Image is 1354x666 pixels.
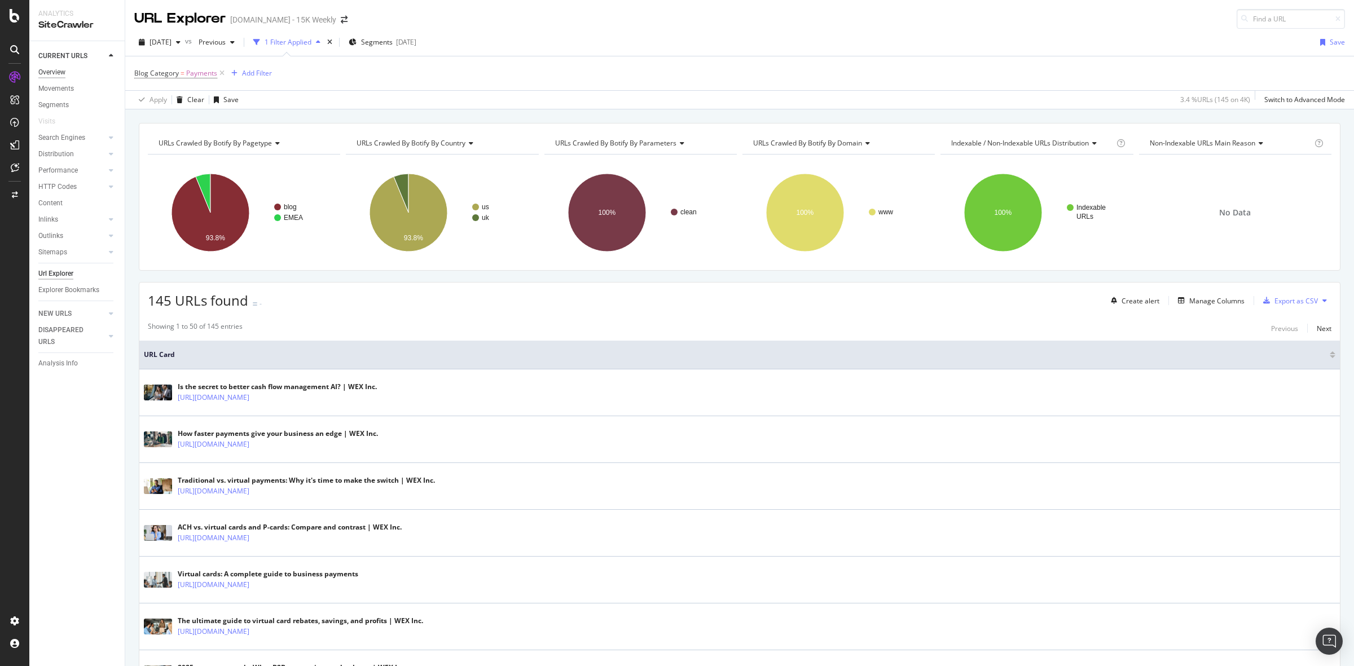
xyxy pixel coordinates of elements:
[680,208,697,216] text: clean
[38,324,95,348] div: DISAPPEARED URLS
[178,439,249,450] a: [URL][DOMAIN_NAME]
[1189,296,1245,306] div: Manage Columns
[38,284,99,296] div: Explorer Bookmarks
[284,214,303,222] text: EMEA
[742,164,933,262] svg: A chart.
[134,68,179,78] span: Blog Category
[38,246,105,258] a: Sitemaps
[482,214,490,222] text: uk
[38,230,63,242] div: Outlinks
[38,99,69,111] div: Segments
[38,246,67,258] div: Sitemaps
[178,429,378,439] div: How faster payments give your business an edge | WEX Inc.
[249,33,325,51] button: 1 Filter Applied
[172,91,204,109] button: Clear
[284,203,297,211] text: blog
[995,209,1012,217] text: 100%
[38,358,78,369] div: Analysis Info
[544,164,735,262] svg: A chart.
[187,95,204,104] div: Clear
[134,91,167,109] button: Apply
[178,475,435,486] div: Traditional vs. virtual payments: Why it's time to make the switch | WEX Inc.
[38,67,65,78] div: Overview
[1237,9,1345,29] input: Find a URL
[940,164,1131,262] div: A chart.
[357,138,465,148] span: URLs Crawled By Botify By country
[148,291,248,310] span: 145 URLs found
[38,132,105,144] a: Search Engines
[1219,207,1251,218] span: No Data
[553,134,727,152] h4: URLs Crawled By Botify By parameters
[354,134,528,152] h4: URLs Crawled By Botify By country
[38,19,116,32] div: SiteCrawler
[325,37,335,48] div: times
[194,33,239,51] button: Previous
[38,148,105,160] a: Distribution
[148,164,338,262] svg: A chart.
[159,138,272,148] span: URLs Crawled By Botify By pagetype
[38,83,74,95] div: Movements
[38,132,85,144] div: Search Engines
[206,234,225,242] text: 93.8%
[134,9,226,28] div: URL Explorer
[344,33,421,51] button: Segments[DATE]
[178,392,249,403] a: [URL][DOMAIN_NAME]
[598,209,616,217] text: 100%
[38,165,105,177] a: Performance
[134,33,185,51] button: [DATE]
[38,50,87,62] div: CURRENT URLS
[144,525,172,541] img: main image
[148,321,243,335] div: Showing 1 to 50 of 145 entries
[38,67,117,78] a: Overview
[38,308,72,320] div: NEW URLS
[178,486,249,497] a: [URL][DOMAIN_NAME]
[1259,292,1318,310] button: Export as CSV
[178,569,358,579] div: Virtual cards: A complete guide to business payments
[38,181,105,193] a: HTTP Codes
[178,522,402,532] div: ACH vs. virtual cards and P-cards: Compare and contrast | WEX Inc.
[38,324,105,348] a: DISAPPEARED URLS
[144,619,172,634] img: main image
[751,134,925,152] h4: URLs Crawled By Botify By domain
[181,68,184,78] span: =
[1264,95,1345,104] div: Switch to Advanced Mode
[253,302,257,306] img: Equal
[38,148,74,160] div: Distribution
[949,134,1114,152] h4: Indexable / Non-Indexable URLs Distribution
[1150,138,1255,148] span: Non-Indexable URLs Main Reason
[178,616,423,626] div: The ultimate guide to virtual card rebates, savings, and profits | WEX Inc.
[482,203,489,211] text: us
[178,532,249,544] a: [URL][DOMAIN_NAME]
[1317,321,1331,335] button: Next
[144,431,172,447] img: main image
[38,358,117,369] a: Analysis Info
[265,37,311,47] div: 1 Filter Applied
[227,67,272,80] button: Add Filter
[396,37,416,47] div: [DATE]
[260,299,262,308] div: -
[951,138,1089,148] span: Indexable / Non-Indexable URLs distribution
[38,197,117,209] a: Content
[361,37,393,47] span: Segments
[209,91,239,109] button: Save
[404,234,423,242] text: 93.8%
[1271,321,1298,335] button: Previous
[156,134,330,152] h4: URLs Crawled By Botify By pagetype
[1173,294,1245,307] button: Manage Columns
[1180,95,1250,104] div: 3.4 % URLs ( 145 on 4K )
[150,95,167,104] div: Apply
[346,164,537,262] div: A chart.
[1274,296,1318,306] div: Export as CSV
[38,165,78,177] div: Performance
[38,308,105,320] a: NEW URLS
[242,68,272,78] div: Add Filter
[144,385,172,400] img: main image
[878,208,893,216] text: www
[38,83,117,95] a: Movements
[223,95,239,104] div: Save
[178,382,377,392] div: Is the secret to better cash flow management AI? | WEX Inc.
[38,284,117,296] a: Explorer Bookmarks
[194,37,226,47] span: Previous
